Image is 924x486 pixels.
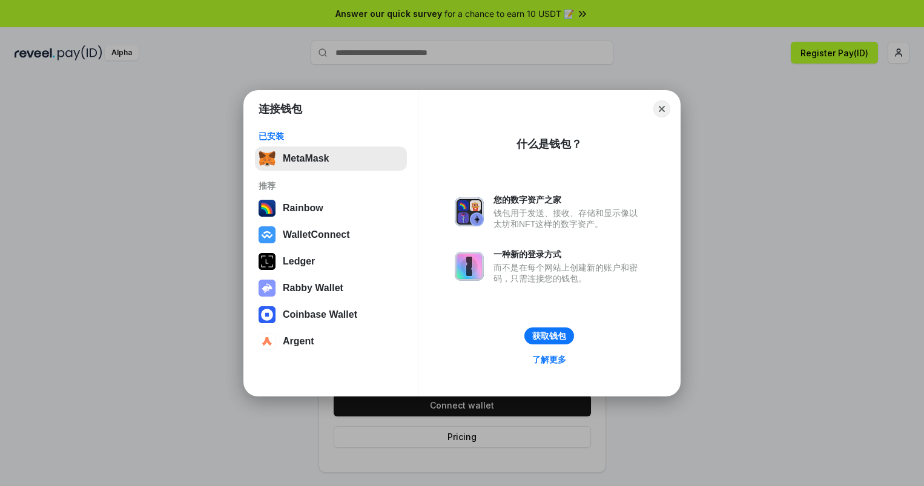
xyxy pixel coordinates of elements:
a: 了解更多 [525,352,573,367]
div: Ledger [283,256,315,267]
div: 推荐 [259,180,403,191]
img: svg+xml,%3Csvg%20width%3D%2228%22%20height%3D%2228%22%20viewBox%3D%220%200%2028%2028%22%20fill%3D... [259,226,276,243]
img: svg+xml,%3Csvg%20xmlns%3D%22http%3A%2F%2Fwww.w3.org%2F2000%2Fsvg%22%20width%3D%2228%22%20height%3... [259,253,276,270]
img: svg+xml,%3Csvg%20fill%3D%22none%22%20height%3D%2233%22%20viewBox%3D%220%200%2035%2033%22%20width%... [259,150,276,167]
div: 而不是在每个网站上创建新的账户和密码，只需连接您的钱包。 [493,262,644,284]
button: Close [653,100,670,117]
button: 获取钱包 [524,327,574,344]
div: Coinbase Wallet [283,309,357,320]
img: svg+xml,%3Csvg%20xmlns%3D%22http%3A%2F%2Fwww.w3.org%2F2000%2Fsvg%22%20fill%3D%22none%22%20viewBox... [455,252,484,281]
img: svg+xml,%3Csvg%20xmlns%3D%22http%3A%2F%2Fwww.w3.org%2F2000%2Fsvg%22%20fill%3D%22none%22%20viewBox... [455,197,484,226]
button: MetaMask [255,146,407,171]
img: svg+xml,%3Csvg%20xmlns%3D%22http%3A%2F%2Fwww.w3.org%2F2000%2Fsvg%22%20fill%3D%22none%22%20viewBox... [259,280,276,297]
div: Argent [283,336,314,347]
div: 了解更多 [532,354,566,365]
div: 什么是钱包？ [516,137,582,151]
img: svg+xml,%3Csvg%20width%3D%2228%22%20height%3D%2228%22%20viewBox%3D%220%200%2028%2028%22%20fill%3D... [259,333,276,350]
div: MetaMask [283,153,329,164]
button: Ledger [255,249,407,274]
button: Rabby Wallet [255,276,407,300]
div: Rainbow [283,203,323,214]
img: svg+xml,%3Csvg%20width%3D%2228%22%20height%3D%2228%22%20viewBox%3D%220%200%2028%2028%22%20fill%3D... [259,306,276,323]
div: 钱包用于发送、接收、存储和显示像以太坊和NFT这样的数字资产。 [493,208,644,229]
button: Coinbase Wallet [255,303,407,327]
div: 获取钱包 [532,330,566,341]
div: 您的数字资产之家 [493,194,644,205]
button: Rainbow [255,196,407,220]
div: 一种新的登录方式 [493,249,644,260]
button: Argent [255,329,407,353]
h1: 连接钱包 [259,102,302,116]
div: 已安装 [259,131,403,142]
img: svg+xml,%3Csvg%20width%3D%22120%22%20height%3D%22120%22%20viewBox%3D%220%200%20120%20120%22%20fil... [259,200,276,217]
button: WalletConnect [255,223,407,247]
div: WalletConnect [283,229,350,240]
div: Rabby Wallet [283,283,343,294]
